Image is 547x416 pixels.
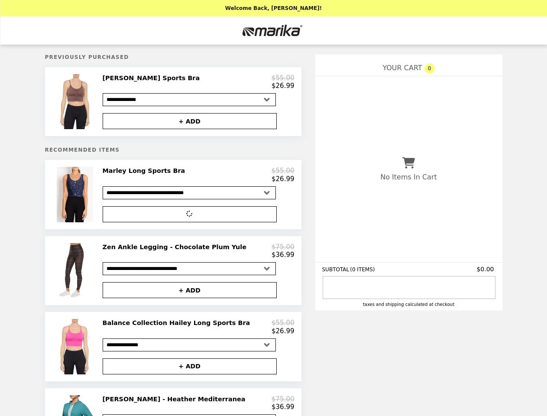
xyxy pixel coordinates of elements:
p: $55.00 [272,319,295,327]
span: SUBTOTAL [322,266,350,273]
p: $75.00 [272,395,295,403]
select: Select a product variant [103,262,276,275]
button: + ADD [103,113,277,129]
select: Select a product variant [103,186,276,199]
h2: Marley Long Sports Bra [103,167,189,175]
button: + ADD [103,358,277,374]
h5: Recommended Items [45,147,301,153]
h5: Previously Purchased [45,54,301,60]
p: $55.00 [272,167,295,175]
p: $55.00 [272,74,295,82]
img: Marley Long Sports Bra [57,167,96,222]
p: $26.99 [272,82,295,90]
p: $26.99 [272,175,295,183]
p: $75.00 [272,243,295,251]
p: No Items In Cart [380,173,437,181]
p: $36.99 [272,403,295,411]
span: 0 [424,63,435,74]
img: Zen Ankle Legging - Chocolate Plum Yule [57,243,96,298]
select: Select a product variant [103,338,276,351]
img: Paige Long Sports Bra [57,74,96,129]
div: Taxes and Shipping calculated at checkout [322,302,495,307]
span: YOUR CART [382,64,422,72]
p: $36.99 [272,251,295,259]
p: $26.99 [272,327,295,335]
p: Welcome Back, [PERSON_NAME]! [225,5,322,11]
img: Brand Logo [237,22,310,39]
select: Select a product variant [103,93,276,106]
span: $0.00 [476,266,495,273]
h2: Zen Ankle Legging - Chocolate Plum Yule [103,243,250,251]
button: + ADD [103,282,277,298]
h2: [PERSON_NAME] Sports Bra [103,74,204,82]
img: Balance Collection Hailey Long Sports Bra [57,319,96,374]
h2: Balance Collection Hailey Long Sports Bra [103,319,254,327]
span: ( 0 ITEMS ) [350,266,375,273]
h2: [PERSON_NAME] - Heather Mediterranea [103,395,249,403]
